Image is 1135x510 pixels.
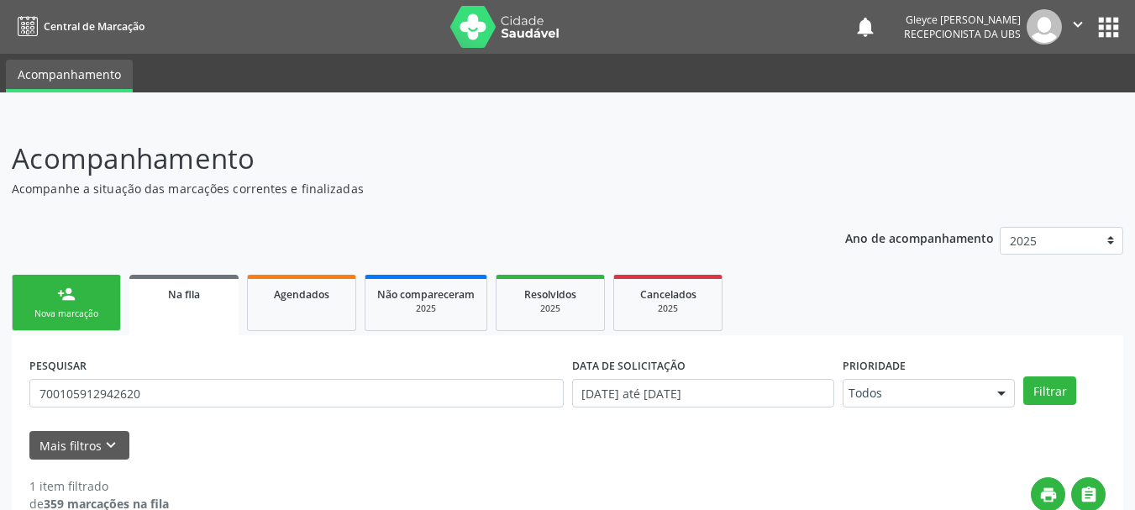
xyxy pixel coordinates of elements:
p: Ano de acompanhamento [845,227,994,248]
input: Nome, CNS [29,379,564,407]
div: 2025 [508,302,592,315]
label: PESQUISAR [29,353,87,379]
span: Não compareceram [377,287,475,302]
a: Central de Marcação [12,13,145,40]
div: 2025 [626,302,710,315]
i: keyboard_arrow_down [102,436,120,455]
p: Acompanhamento [12,138,790,180]
span: Todos [849,385,980,402]
span: Resolvidos [524,287,576,302]
div: Nova marcação [24,308,108,320]
p: Acompanhe a situação das marcações correntes e finalizadas [12,180,790,197]
label: Prioridade [843,353,906,379]
i: print [1039,486,1058,504]
div: 1 item filtrado [29,477,169,495]
div: Gleyce [PERSON_NAME] [904,13,1021,27]
i:  [1069,15,1087,34]
div: person_add [57,285,76,303]
div: 2025 [377,302,475,315]
button: apps [1094,13,1123,42]
label: DATA DE SOLICITAÇÃO [572,353,686,379]
button: Mais filtroskeyboard_arrow_down [29,431,129,460]
span: Na fila [168,287,200,302]
button: notifications [854,15,877,39]
i:  [1080,486,1098,504]
span: Agendados [274,287,329,302]
span: Recepcionista da UBS [904,27,1021,41]
button: Filtrar [1023,376,1076,405]
button:  [1062,9,1094,45]
span: Cancelados [640,287,696,302]
a: Acompanhamento [6,60,133,92]
img: img [1027,9,1062,45]
span: Central de Marcação [44,19,145,34]
input: Selecione um intervalo [572,379,835,407]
